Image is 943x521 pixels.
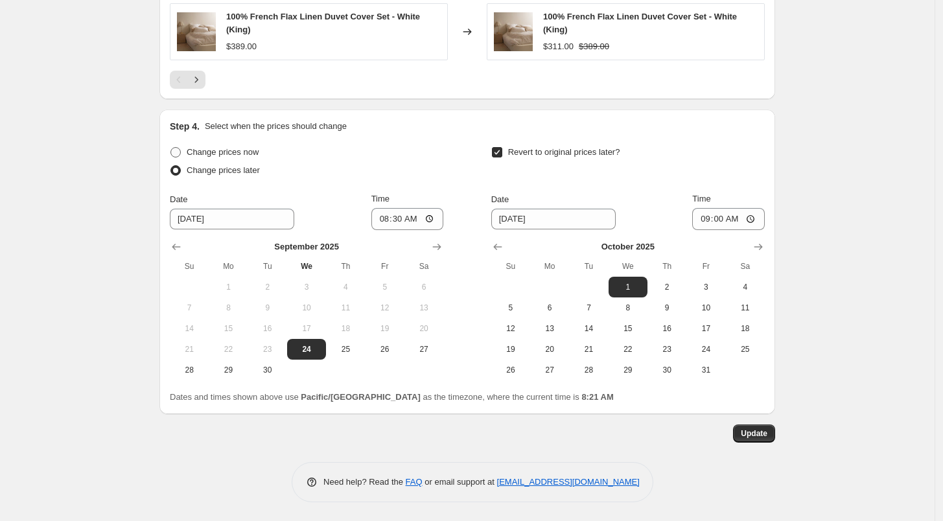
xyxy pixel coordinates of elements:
button: Show previous month, September 2025 [489,238,507,256]
span: Fr [692,261,720,272]
button: Tuesday September 23 2025 [248,339,287,360]
th: Sunday [170,256,209,277]
button: Thursday October 9 2025 [647,297,686,318]
img: DSC04487rt_a1d08b04-b337-48f3-97f3-3d259e1f78bf_80x.jpg [177,12,216,51]
span: 22 [214,344,242,354]
span: 4 [331,282,360,292]
button: Friday September 26 2025 [366,339,404,360]
button: Today Wednesday September 24 2025 [287,339,326,360]
nav: Pagination [170,71,205,89]
th: Sunday [491,256,530,277]
h2: Step 4. [170,120,200,133]
button: Monday September 22 2025 [209,339,248,360]
span: 19 [496,344,525,354]
span: 20 [410,323,438,334]
span: We [292,261,321,272]
button: Monday October 20 2025 [530,339,569,360]
span: Tu [574,261,603,272]
span: 30 [253,365,282,375]
th: Tuesday [569,256,608,277]
span: 25 [331,344,360,354]
span: Sa [731,261,760,272]
span: 16 [253,323,282,334]
span: 6 [410,282,438,292]
button: Tuesday October 28 2025 [569,360,608,380]
button: Sunday October 26 2025 [491,360,530,380]
button: Sunday September 28 2025 [170,360,209,380]
button: Wednesday October 29 2025 [609,360,647,380]
span: 27 [535,365,564,375]
th: Friday [686,256,725,277]
span: 12 [371,303,399,313]
button: Wednesday October 22 2025 [609,339,647,360]
a: [EMAIL_ADDRESS][DOMAIN_NAME] [497,477,640,487]
span: Date [491,194,509,204]
span: 2 [653,282,681,292]
span: Th [653,261,681,272]
button: Update [733,424,775,443]
span: Su [175,261,204,272]
span: 29 [614,365,642,375]
button: Friday September 5 2025 [366,277,404,297]
span: 10 [692,303,720,313]
span: 18 [331,323,360,334]
span: 14 [574,323,603,334]
button: Tuesday September 2 2025 [248,277,287,297]
button: Thursday September 18 2025 [326,318,365,339]
span: Update [741,428,767,439]
span: Tu [253,261,282,272]
span: Change prices now [187,147,259,157]
th: Monday [209,256,248,277]
span: Su [496,261,525,272]
th: Saturday [726,256,765,277]
span: 14 [175,323,204,334]
button: Friday October 3 2025 [686,277,725,297]
th: Friday [366,256,404,277]
span: Mo [535,261,564,272]
span: 24 [692,344,720,354]
span: 13 [410,303,438,313]
span: 29 [214,365,242,375]
button: Tuesday September 30 2025 [248,360,287,380]
span: 5 [371,282,399,292]
span: 23 [253,344,282,354]
th: Monday [530,256,569,277]
strike: $389.00 [579,40,609,53]
button: Saturday September 27 2025 [404,339,443,360]
input: 9/24/2025 [491,209,616,229]
a: FAQ [406,477,423,487]
button: Monday September 1 2025 [209,277,248,297]
button: Show previous month, August 2025 [167,238,185,256]
span: 21 [574,344,603,354]
span: 28 [175,365,204,375]
span: 27 [410,344,438,354]
button: Monday September 8 2025 [209,297,248,318]
span: 9 [653,303,681,313]
b: Pacific/[GEOGRAPHIC_DATA] [301,392,420,402]
span: Mo [214,261,242,272]
span: Revert to original prices later? [508,147,620,157]
span: 15 [614,323,642,334]
span: Time [371,194,390,203]
span: 6 [535,303,564,313]
button: Thursday October 2 2025 [647,277,686,297]
button: Wednesday October 8 2025 [609,297,647,318]
button: Show next month, October 2025 [428,238,446,256]
th: Wednesday [609,256,647,277]
span: 16 [653,323,681,334]
span: 10 [292,303,321,313]
button: Saturday October 11 2025 [726,297,765,318]
span: 100% French Flax Linen Duvet Cover Set - White (King) [543,12,737,34]
th: Wednesday [287,256,326,277]
span: 22 [614,344,642,354]
span: Sa [410,261,438,272]
button: Saturday September 6 2025 [404,277,443,297]
button: Thursday September 4 2025 [326,277,365,297]
span: 15 [214,323,242,334]
button: Sunday September 7 2025 [170,297,209,318]
span: 11 [331,303,360,313]
input: 9/24/2025 [170,209,294,229]
th: Saturday [404,256,443,277]
button: Tuesday September 9 2025 [248,297,287,318]
input: 12:00 [371,208,444,230]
